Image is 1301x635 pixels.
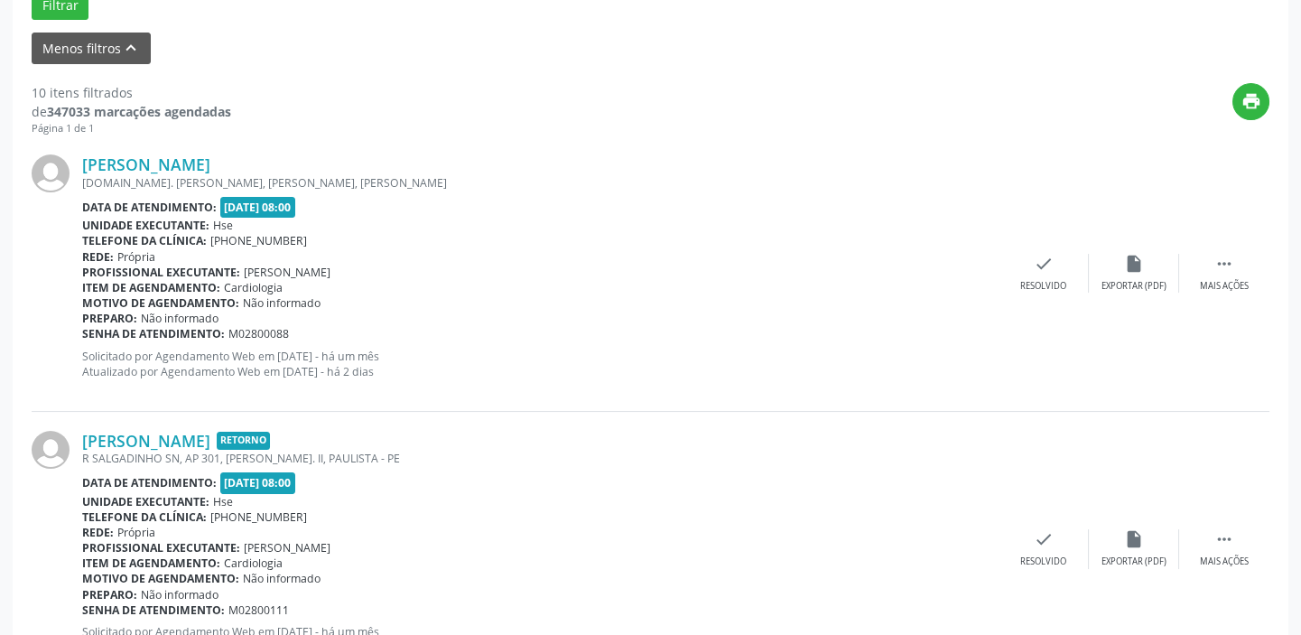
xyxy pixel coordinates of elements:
[1200,280,1249,293] div: Mais ações
[141,311,218,326] span: Não informado
[82,509,207,525] b: Telefone da clínica:
[1020,556,1066,568] div: Resolvido
[82,540,240,556] b: Profissional executante:
[82,349,999,379] p: Solicitado por Agendamento Web em [DATE] - há um mês Atualizado por Agendamento Web em [DATE] - h...
[1034,254,1054,274] i: check
[117,525,155,540] span: Própria
[1101,280,1166,293] div: Exportar (PDF)
[213,494,233,509] span: Hse
[82,200,217,215] b: Data de atendimento:
[220,472,296,493] span: [DATE] 08:00
[82,571,239,586] b: Motivo de agendamento:
[244,540,330,556] span: [PERSON_NAME]
[32,102,231,121] div: de
[210,233,307,248] span: [PHONE_NUMBER]
[228,602,289,618] span: M02800111
[224,556,283,571] span: Cardiologia
[210,509,307,525] span: [PHONE_NUMBER]
[82,218,209,233] b: Unidade executante:
[117,249,155,265] span: Própria
[32,83,231,102] div: 10 itens filtrados
[1020,280,1066,293] div: Resolvido
[121,38,141,58] i: keyboard_arrow_up
[82,602,225,618] b: Senha de atendimento:
[1034,529,1054,549] i: check
[82,233,207,248] b: Telefone da clínica:
[82,525,114,540] b: Rede:
[82,265,240,280] b: Profissional executante:
[32,121,231,136] div: Página 1 de 1
[1200,556,1249,568] div: Mais ações
[224,280,283,295] span: Cardiologia
[217,432,270,451] span: Retorno
[220,197,296,218] span: [DATE] 08:00
[82,311,137,326] b: Preparo:
[82,295,239,311] b: Motivo de agendamento:
[244,265,330,280] span: [PERSON_NAME]
[82,494,209,509] b: Unidade executante:
[82,154,210,174] a: [PERSON_NAME]
[32,431,70,469] img: img
[82,326,225,341] b: Senha de atendimento:
[1214,254,1234,274] i: 
[213,218,233,233] span: Hse
[82,431,210,451] a: [PERSON_NAME]
[243,571,321,586] span: Não informado
[82,249,114,265] b: Rede:
[228,326,289,341] span: M02800088
[1214,529,1234,549] i: 
[82,556,220,571] b: Item de agendamento:
[1241,91,1261,111] i: print
[82,175,999,191] div: [DOMAIN_NAME]. [PERSON_NAME], [PERSON_NAME], [PERSON_NAME]
[1124,254,1144,274] i: insert_drive_file
[243,295,321,311] span: Não informado
[1124,529,1144,549] i: insert_drive_file
[47,103,231,120] strong: 347033 marcações agendadas
[1101,556,1166,568] div: Exportar (PDF)
[32,154,70,192] img: img
[32,33,151,64] button: Menos filtros
[141,587,218,602] span: Não informado
[1232,83,1269,120] button: Imprimir lista
[82,280,220,295] b: Item de agendamento:
[82,475,217,490] b: Data de atendimento:
[82,587,137,602] b: Preparo:
[82,451,999,466] div: R SALGADINHO SN, AP 301, [PERSON_NAME]. II, PAULISTA - PE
